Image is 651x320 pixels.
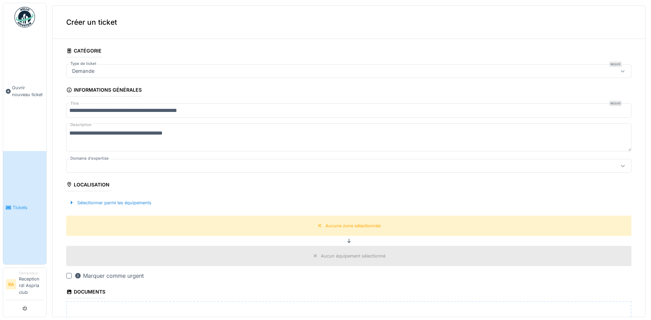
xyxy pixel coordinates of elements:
li: Reception rdi Aspria club [19,271,44,298]
a: Tickets [3,151,46,264]
img: Badge_color-CXgf-gQk.svg [14,7,35,27]
div: Localisation [66,180,109,191]
a: RA DemandeurReception rdi Aspria club [6,271,44,300]
label: Type de ticket [69,61,98,67]
div: Aucune zone sélectionnée [325,222,381,229]
a: Ouvrir nouveau ticket [3,31,46,151]
div: Documents [66,287,105,298]
span: Ouvrir nouveau ticket [12,84,44,98]
span: Tickets [13,204,44,211]
label: Titre [69,101,80,106]
div: Requis [609,101,622,106]
div: Aucun équipement sélectionné [321,253,385,259]
div: Catégorie [66,46,102,57]
div: Créer un ticket [53,6,645,39]
label: Description [69,121,93,129]
div: Marquer comme urgent [74,272,144,280]
li: RA [6,279,16,289]
div: Informations générales [66,85,142,96]
div: Sélectionner parmi les équipements [66,198,154,207]
div: Requis [609,61,622,67]
div: Demande [69,67,97,75]
label: Domaine d'expertise [69,156,110,161]
div: Demandeur [19,271,44,276]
